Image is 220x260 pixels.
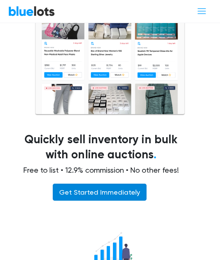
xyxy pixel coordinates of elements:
span: . [154,148,156,161]
a: BlueLots [8,6,55,17]
button: Toggle navigation [192,4,212,18]
h1: Quickly sell inventory in bulk with online auctions [14,132,188,162]
h2: Free to list • 12.9% commission • No other fees! [14,166,188,175]
img: browserlots-effe8949e13f0ae0d7b59c7c387d2f9fb811154c3999f57e71a08a1b8b46c466.png [35,13,185,116]
a: Get Started Immediately [53,184,147,201]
